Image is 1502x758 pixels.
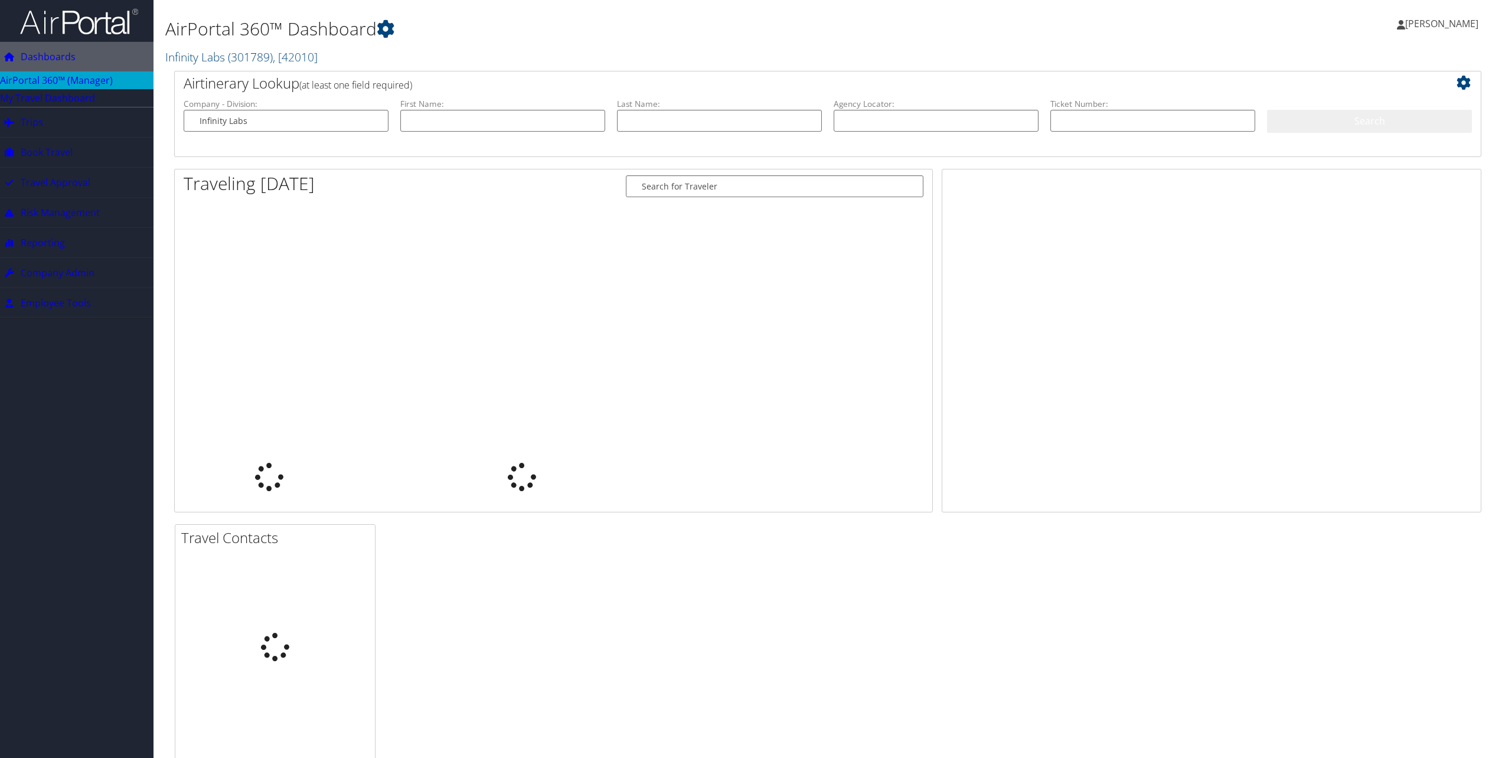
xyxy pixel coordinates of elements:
[1050,98,1255,110] label: Ticket Number:
[626,175,924,197] input: Search for Traveler
[1405,17,1478,30] span: [PERSON_NAME]
[181,528,375,548] h2: Travel Contacts
[27,258,92,287] span: Company Admin
[228,49,273,65] span: ( 301789 )
[27,107,47,137] span: Trips
[27,228,66,257] span: Reporting
[184,98,388,110] label: Company - Division:
[299,79,412,92] span: (at least one field required)
[165,49,318,65] a: Infinity Labs
[165,17,1049,41] h1: AirPortal 360™ Dashboard
[834,98,1039,110] label: Agency Locator:
[27,288,88,318] span: Employee Tools
[184,73,1363,93] h2: Airtinerary Lookup
[184,171,315,196] h1: Traveling [DATE]
[27,42,74,71] span: Dashboards
[617,98,822,110] label: Last Name:
[26,8,144,35] img: airportal-logo.png
[400,98,605,110] label: First Name:
[689,477,924,498] a: View SecurityLogic®
[27,138,72,167] span: Book Travel
[273,49,318,65] span: , [ 42010 ]
[27,198,97,227] span: Risk Management
[1267,110,1472,133] button: Search
[1397,6,1490,41] a: [PERSON_NAME]
[27,168,89,197] span: Travel Approval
